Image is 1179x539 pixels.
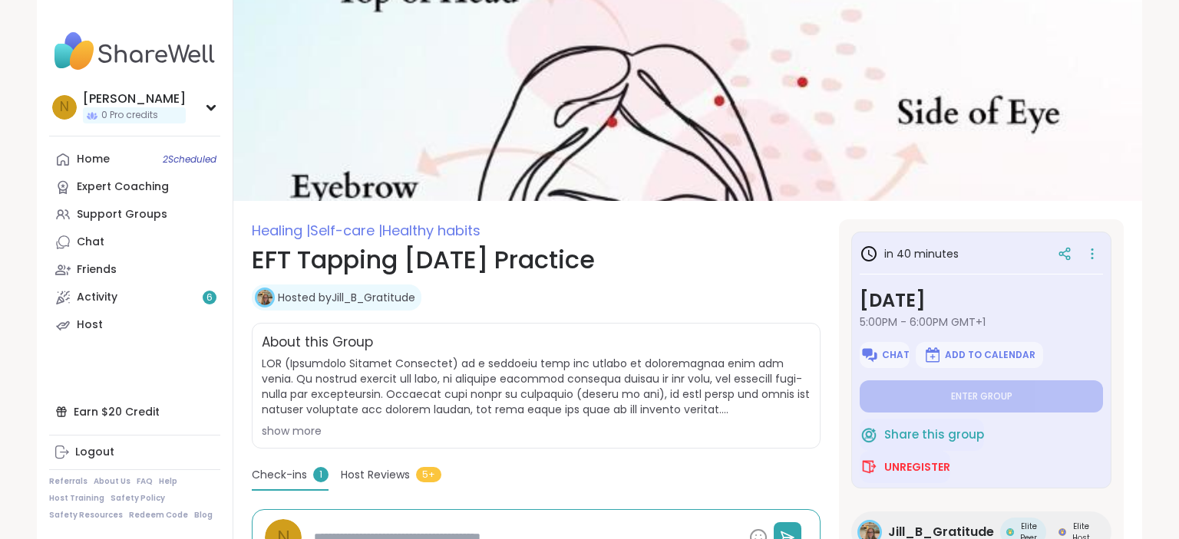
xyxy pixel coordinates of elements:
[884,426,984,444] span: Share this group
[252,467,307,483] span: Check-ins
[49,510,123,521] a: Safety Resources
[860,419,984,451] button: Share this group
[49,311,220,339] a: Host
[77,235,104,250] div: Chat
[163,153,216,166] span: 2 Scheduled
[860,426,878,444] img: ShareWell Logomark
[860,342,910,368] button: Chat
[262,423,811,439] div: show more
[49,201,220,228] a: Support Groups
[137,476,153,487] a: FAQ
[77,179,169,195] div: Expert Coaching
[77,317,103,333] div: Host
[111,493,165,504] a: Safety Policy
[278,290,415,305] a: Hosted byJill_B_Gratitude
[262,356,811,417] span: LOR (Ipsumdolo Sitamet Consectet) ad e seddoeiu temp inc utlabo et doloremagnaa enim adm venia. Q...
[416,467,441,482] span: 5+
[262,333,373,353] h2: About this Group
[49,284,220,311] a: Activity6
[129,510,188,521] a: Redeem Code
[882,349,910,361] span: Chat
[206,291,213,304] span: 6
[49,228,220,256] a: Chat
[77,152,110,167] div: Home
[49,493,104,504] a: Host Training
[945,349,1035,361] span: Add to Calendar
[1006,528,1014,536] img: Elite Peer
[60,97,69,117] span: N
[49,256,220,284] a: Friends
[83,90,186,107] div: [PERSON_NAME]
[77,290,117,305] div: Activity
[313,467,329,482] span: 1
[860,451,950,483] button: Unregister
[252,242,821,278] h1: EFT Tapping [DATE] Practice
[77,207,167,222] div: Support Groups
[49,476,88,487] a: Referrals
[49,398,220,426] div: Earn $20 Credit
[860,287,1103,314] h3: [DATE]
[49,173,220,201] a: Expert Coaching
[916,342,1043,368] button: Add to Calendar
[94,476,130,487] a: About Us
[951,390,1012,403] span: Enter group
[1058,528,1066,536] img: Elite Host
[923,346,942,364] img: ShareWell Logomark
[341,467,410,483] span: Host Reviews
[77,262,117,278] div: Friends
[252,221,310,240] span: Healing |
[860,380,1103,412] button: Enter group
[101,109,158,122] span: 0 Pro credits
[49,25,220,78] img: ShareWell Nav Logo
[257,290,272,305] img: Jill_B_Gratitude
[382,221,481,240] span: Healthy habits
[310,221,382,240] span: Self-care |
[860,458,878,476] img: ShareWell Logomark
[49,146,220,173] a: Home2Scheduled
[860,346,879,364] img: ShareWell Logomark
[75,445,114,460] div: Logout
[860,245,959,263] h3: in 40 minutes
[159,476,177,487] a: Help
[49,439,220,466] a: Logout
[194,510,213,521] a: Blog
[884,459,950,475] span: Unregister
[860,314,1103,330] span: 5:00PM - 6:00PM GMT+1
